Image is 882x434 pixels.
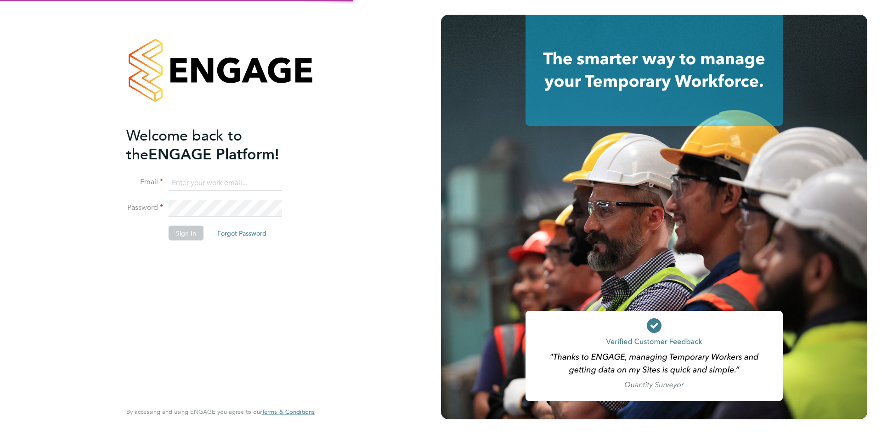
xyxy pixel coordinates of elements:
button: Forgot Password [210,226,274,241]
button: Sign In [169,226,204,241]
label: Password [126,203,163,213]
span: Welcome back to the [126,126,242,163]
span: By accessing and using ENGAGE you agree to our [126,408,315,416]
h2: ENGAGE Platform! [126,126,305,163]
label: Email [126,177,163,187]
input: Enter your work email... [169,175,282,191]
a: Terms & Conditions [262,408,315,416]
